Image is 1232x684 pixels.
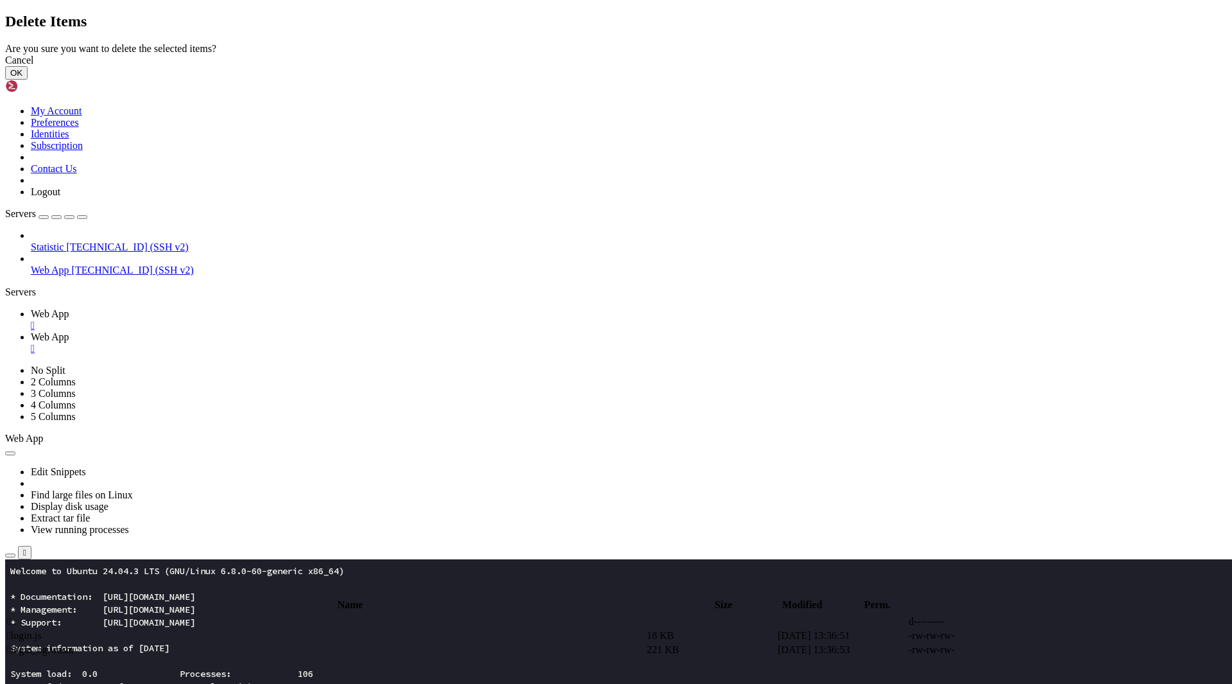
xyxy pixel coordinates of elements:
span: Statistic [31,241,64,252]
div: Servers [5,286,1227,298]
a:  [31,343,1227,355]
a: Find large files on Linux [31,489,133,500]
a: 5 Columns [31,411,76,422]
span: login_bg.wasm [7,644,74,655]
a: Edit Snippets [31,466,86,477]
a: Preferences [31,117,79,128]
a: 2 Columns [31,376,76,387]
a: 3 Columns [31,388,76,399]
span: .. [7,616,16,627]
x-row: [URL][DOMAIN_NAME] [5,211,1065,224]
th: Size: activate to sort column ascending [695,599,751,611]
li: Web App [TECHNICAL_ID] (SSH v2) [31,253,1227,276]
x-row: Enable ESM Apps to receive additional future security updates. [5,288,1065,301]
a: Web App [TECHNICAL_ID] (SSH v2) [31,265,1227,276]
td: -rw-rw-rw- [908,629,1038,642]
span:  [7,630,11,641]
div:  [23,548,26,557]
x-row: * Strictly confined Kubernetes makes edge and IoT secure. Learn how MicroK8s [5,172,1065,185]
x-row: Expanded Security Maintenance for Applications is not enabled. [5,236,1065,249]
td: d--------- [908,615,1038,628]
td: [DATE] 13:36:51 [777,629,907,642]
span: Web App [31,265,69,276]
x-row: just raised the bar for easy, resilient and secure K8s cluster deployment. [5,185,1065,198]
span:  [7,644,11,655]
a:  [31,320,1227,331]
a: Extract tar file [31,513,90,523]
x-row: System information as of [DATE] [5,82,1065,95]
td: 18 KB [646,629,776,642]
span: [TECHNICAL_ID] (SSH v2) [67,241,189,252]
a: Identities [31,128,69,139]
span: [TECHNICAL_ID] (SSH v2) [72,265,194,276]
span: Web App [31,308,69,319]
x-row: See [URL][DOMAIN_NAME] or run: sudo pro status [5,301,1065,313]
x-row: 0 updates can be applied immediately. [5,262,1065,275]
x-row: System load: 0.0 Processes: 106 [5,108,1065,121]
x-row: Swap usage: 0% IPv6 address for ens3: [TECHNICAL_ID] [5,146,1065,159]
a: Contact Us [31,163,77,174]
span: Servers [5,208,36,219]
div: Cancel [5,55,1227,66]
x-row: * Documentation: [URL][DOMAIN_NAME] [5,31,1065,44]
a: Statistic [TECHNICAL_ID] (SSH v2) [31,241,1227,253]
div: Are you sure you want to delete the selected items? [5,43,1227,55]
x-row: Welcome to Ubuntu 24.04.3 LTS (GNU/Linux 6.8.0-60-generic x86_64) [5,5,1065,18]
th: Name: activate to sort column descending [6,599,694,611]
x-row: Memory usage: 22% IPv4 address for ens3: [TECHNICAL_ID] [5,134,1065,146]
a: Web App [31,331,1227,355]
h2: Delete Items [5,13,1227,30]
x-row: * Management: [URL][DOMAIN_NAME] [5,44,1065,57]
a: View running processes [31,524,129,535]
div: (16, 28) [87,365,92,378]
x-row: Usage of /: 14.9% of 29.44GB Users logged in: 0 [5,121,1065,134]
a: Logout [31,186,60,197]
a: Subscription [31,140,83,151]
th: Perm.: activate to sort column ascending [853,599,903,611]
a: 4 Columns [31,399,76,410]
span: login.js [7,630,41,641]
td: -rw-rw-rw- [908,644,1038,656]
th: Modified: activate to sort column ascending [753,599,851,611]
button: OK [5,66,28,80]
x-row: Last login: [DATE] from [TECHNICAL_ID] [5,352,1065,365]
span:  [7,616,11,627]
a: Servers [5,208,87,219]
a: Web App [31,308,1227,331]
x-row: * Support: [URL][DOMAIN_NAME] [5,57,1065,69]
a: No Split [31,365,65,376]
x-row: *** System restart required *** [5,339,1065,352]
button:  [18,546,31,559]
span: Web App [5,433,44,444]
a: Display disk usage [31,501,108,512]
td: 221 KB [646,644,776,656]
td: [DATE] 13:36:53 [777,644,907,656]
a: My Account [31,105,82,116]
li: Statistic [TECHNICAL_ID] (SSH v2) [31,230,1227,253]
span: Web App [31,331,69,342]
x-row: root@s168539:~# [5,365,1065,378]
img: Shellngn [5,80,79,92]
